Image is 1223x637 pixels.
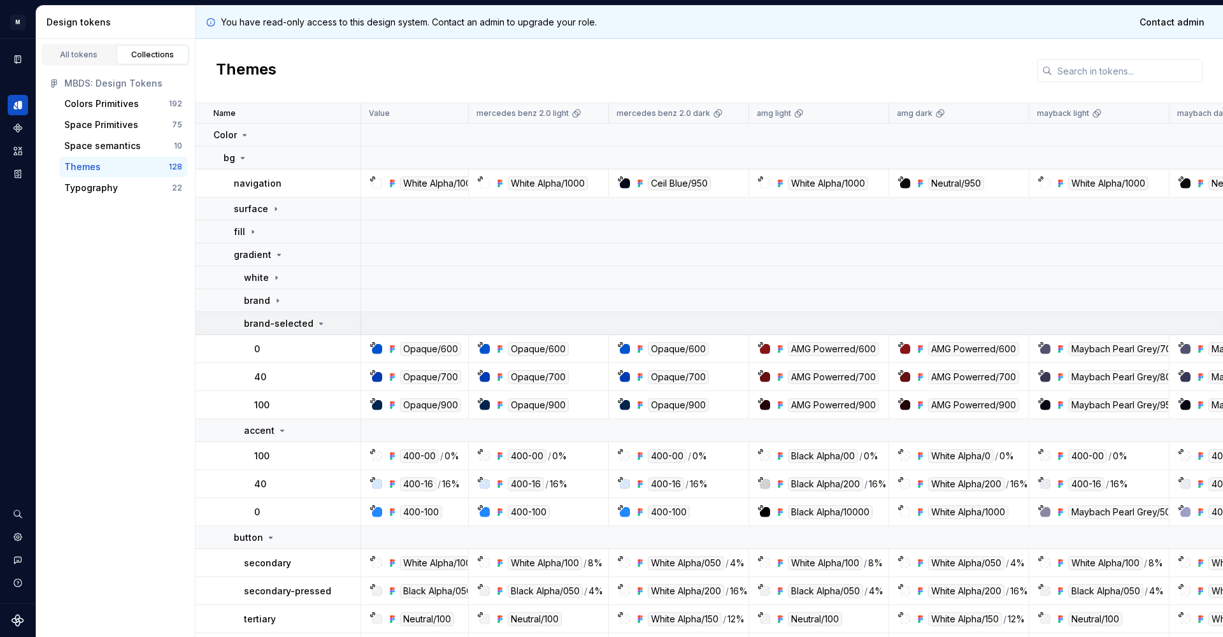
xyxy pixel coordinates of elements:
[169,99,182,109] div: 192
[688,449,691,463] div: /
[508,584,583,598] div: Black Alpha/050
[548,449,551,463] div: /
[47,50,111,60] div: All tokens
[1006,556,1009,570] div: /
[788,370,879,384] div: AMG Powerred/700
[788,342,879,356] div: AMG Powerred/600
[442,477,460,491] div: 16%
[254,399,269,412] p: 100
[244,613,276,626] p: tertiary
[508,398,569,412] div: Opaque/900
[869,477,887,491] div: 16%
[1131,11,1213,34] a: Contact admin
[1010,556,1025,570] div: 4%
[550,477,568,491] div: 16%
[1113,449,1127,463] div: 0%
[928,370,1019,384] div: AMG Powerred/700
[508,176,588,190] div: White Alpha/1000
[234,248,271,261] p: gradient
[999,449,1014,463] div: 0%
[648,505,690,519] div: 400-100
[59,115,187,135] button: Space Primitives75
[8,550,28,570] button: Contact support
[400,584,475,598] div: Black Alpha/050
[476,108,569,118] p: mercedes benz 2.0 light
[121,50,185,60] div: Collections
[723,612,726,626] div: /
[648,612,722,626] div: White Alpha/150
[692,449,707,463] div: 0%
[1003,612,1006,626] div: /
[648,370,709,384] div: Opaque/700
[1037,108,1089,118] p: mayback light
[8,504,28,524] button: Search ⌘K
[788,612,842,626] div: Neutral/100
[1144,556,1147,570] div: /
[221,16,597,29] p: You have read-only access to this design system. Contact an admin to upgrade your role.
[508,449,547,463] div: 400-00
[584,584,587,598] div: /
[648,477,684,491] div: 400-16
[172,120,182,130] div: 75
[1068,370,1180,384] div: Maybach Pearl Grey/800
[1010,584,1028,598] div: 16%
[508,370,569,384] div: Opaque/700
[11,614,24,627] a: Supernova Logo
[1110,477,1128,491] div: 16%
[928,176,984,190] div: Neutral/950
[648,342,709,356] div: Opaque/600
[1068,342,1180,356] div: Maybach Pearl Grey/700
[213,108,236,118] p: Name
[244,557,291,569] p: secondary
[617,108,710,118] p: mercedes benz 2.0 dark
[64,140,141,152] div: Space semantics
[254,450,269,462] p: 100
[589,584,603,598] div: 4%
[216,59,276,82] h2: Themes
[8,118,28,138] a: Components
[59,94,187,114] button: Colors Primitives192
[234,531,263,544] p: button
[726,556,729,570] div: /
[508,556,582,570] div: White Alpha/100
[1068,398,1180,412] div: Maybach Pearl Grey/950
[508,505,550,519] div: 400-100
[244,585,331,598] p: secondary-pressed
[64,182,118,194] div: Typography
[8,49,28,69] a: Documentation
[1068,612,1122,626] div: Neutral/100
[59,178,187,198] a: Typography22
[690,477,708,491] div: 16%
[400,342,461,356] div: Opaque/600
[369,108,390,118] p: Value
[59,136,187,156] a: Space semantics10
[64,97,139,110] div: Colors Primitives
[64,118,138,131] div: Space Primitives
[730,556,745,570] div: 4%
[928,449,994,463] div: White Alpha/0
[59,157,187,177] button: Themes128
[8,141,28,161] div: Assets
[1149,584,1164,598] div: 4%
[46,16,190,29] div: Design tokens
[8,95,28,115] div: Design tokens
[1010,477,1028,491] div: 16%
[928,477,1005,491] div: White Alpha/200
[8,164,28,184] div: Storybook stories
[648,176,711,190] div: Ceil Blue/950
[438,477,441,491] div: /
[213,129,237,141] p: Color
[445,449,459,463] div: 0%
[508,612,562,626] div: Neutral/100
[730,584,748,598] div: 16%
[928,612,1002,626] div: White Alpha/150
[254,506,260,519] p: 0
[583,556,587,570] div: /
[726,584,729,598] div: /
[169,162,182,172] div: 128
[64,161,101,173] div: Themes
